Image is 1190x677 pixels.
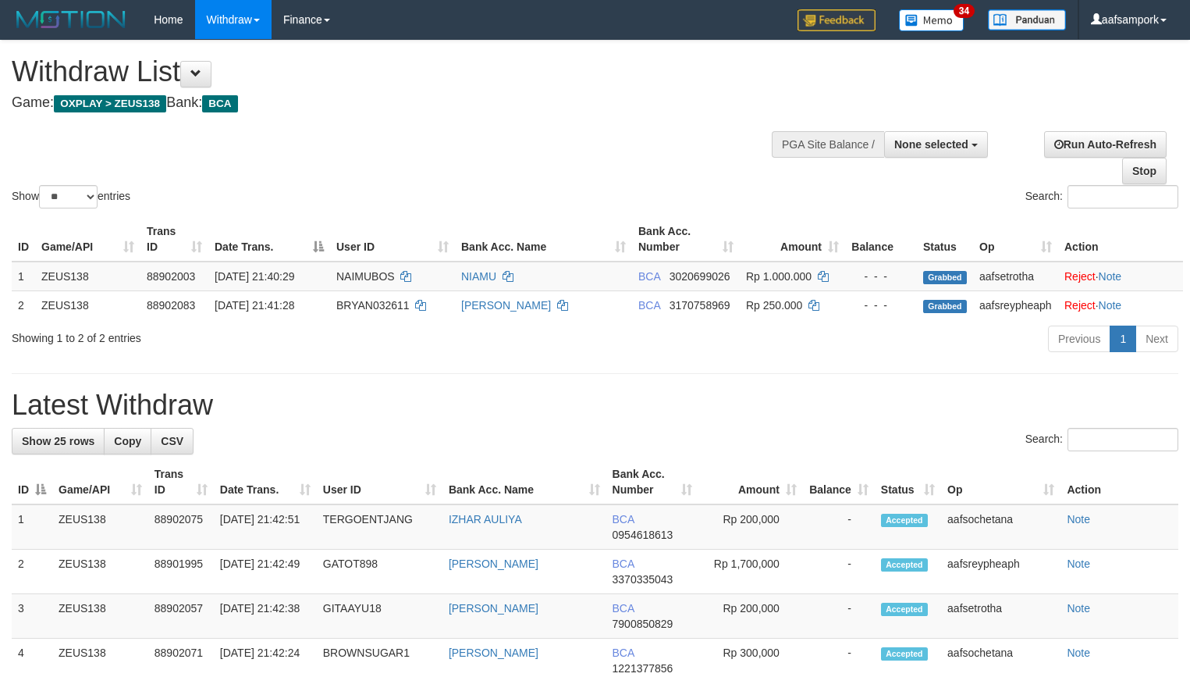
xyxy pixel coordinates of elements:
[881,558,928,572] span: Accepted
[1044,131,1167,158] a: Run Auto-Refresh
[1067,185,1178,208] input: Search:
[12,95,778,111] h4: Game: Bank:
[881,514,928,527] span: Accepted
[746,299,802,312] span: Rp 250.000
[1025,185,1178,208] label: Search:
[148,550,214,594] td: 88901995
[151,428,194,454] a: CSV
[39,185,98,208] select: Showentries
[147,270,195,283] span: 88902003
[1099,299,1122,312] a: Note
[12,185,130,208] label: Show entries
[613,558,634,570] span: BCA
[988,9,1066,30] img: panduan.png
[803,550,875,594] td: -
[214,550,317,594] td: [DATE] 21:42:49
[973,262,1058,291] td: aafsetrotha
[698,460,803,504] th: Amount: activate to sort column ascending
[12,324,484,346] div: Showing 1 to 2 of 2 entries
[12,290,35,319] td: 2
[114,435,141,447] span: Copy
[923,271,967,284] span: Grabbed
[336,270,395,283] span: NAIMUBOS
[1058,290,1183,319] td: ·
[606,460,699,504] th: Bank Acc. Number: activate to sort column ascending
[954,4,975,18] span: 34
[449,647,538,659] a: [PERSON_NAME]
[442,460,606,504] th: Bank Acc. Name: activate to sort column ascending
[670,299,730,312] span: Copy 3170758969 to clipboard
[208,217,330,262] th: Date Trans.: activate to sort column descending
[12,504,52,550] td: 1
[613,529,673,541] span: Copy 0954618613 to clipboard
[746,270,812,283] span: Rp 1.000.000
[12,428,105,454] a: Show 25 rows
[330,217,455,262] th: User ID: activate to sort column ascending
[899,9,964,31] img: Button%20Memo.svg
[12,550,52,594] td: 2
[336,299,410,312] span: BRYAN032611
[923,300,967,313] span: Grabbed
[455,217,632,262] th: Bank Acc. Name: activate to sort column ascending
[35,290,140,319] td: ZEUS138
[894,138,968,151] span: None selected
[632,217,740,262] th: Bank Acc. Number: activate to sort column ascending
[317,550,442,594] td: GATOT898
[670,270,730,283] span: Copy 3020699026 to clipboard
[202,95,237,112] span: BCA
[698,504,803,550] td: Rp 200,000
[317,460,442,504] th: User ID: activate to sort column ascending
[1067,428,1178,451] input: Search:
[12,594,52,639] td: 3
[613,662,673,675] span: Copy 1221377856 to clipboard
[215,270,294,283] span: [DATE] 21:40:29
[803,594,875,639] td: -
[214,594,317,639] td: [DATE] 21:42:38
[449,558,538,570] a: [PERSON_NAME]
[1048,326,1110,352] a: Previous
[613,513,634,526] span: BCA
[1067,647,1090,659] a: Note
[638,270,660,283] span: BCA
[851,298,911,313] div: - - -
[884,131,988,158] button: None selected
[12,262,35,291] td: 1
[845,217,917,262] th: Balance
[1110,326,1136,352] a: 1
[1067,513,1090,526] a: Note
[147,299,195,312] span: 88902083
[449,602,538,615] a: [PERSON_NAME]
[772,131,884,158] div: PGA Site Balance /
[140,217,208,262] th: Trans ID: activate to sort column ascending
[161,435,183,447] span: CSV
[973,217,1058,262] th: Op: activate to sort column ascending
[973,290,1058,319] td: aafsreypheaph
[35,262,140,291] td: ZEUS138
[148,504,214,550] td: 88902075
[22,435,94,447] span: Show 25 rows
[12,8,130,31] img: MOTION_logo.png
[35,217,140,262] th: Game/API: activate to sort column ascending
[613,618,673,630] span: Copy 7900850829 to clipboard
[52,550,148,594] td: ZEUS138
[461,299,551,312] a: [PERSON_NAME]
[613,602,634,615] span: BCA
[1025,428,1178,451] label: Search:
[613,573,673,586] span: Copy 3370335043 to clipboard
[941,504,1060,550] td: aafsochetana
[803,504,875,550] td: -
[52,460,148,504] th: Game/API: activate to sort column ascending
[215,299,294,312] span: [DATE] 21:41:28
[148,460,214,504] th: Trans ID: activate to sort column ascending
[875,460,941,504] th: Status: activate to sort column ascending
[851,269,911,284] div: - - -
[1064,299,1096,312] a: Reject
[317,594,442,639] td: GITAAYU18
[214,504,317,550] td: [DATE] 21:42:51
[740,217,845,262] th: Amount: activate to sort column ascending
[1058,262,1183,291] td: ·
[1099,270,1122,283] a: Note
[797,9,876,31] img: Feedback.jpg
[941,550,1060,594] td: aafsreypheaph
[461,270,496,283] a: NIAMU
